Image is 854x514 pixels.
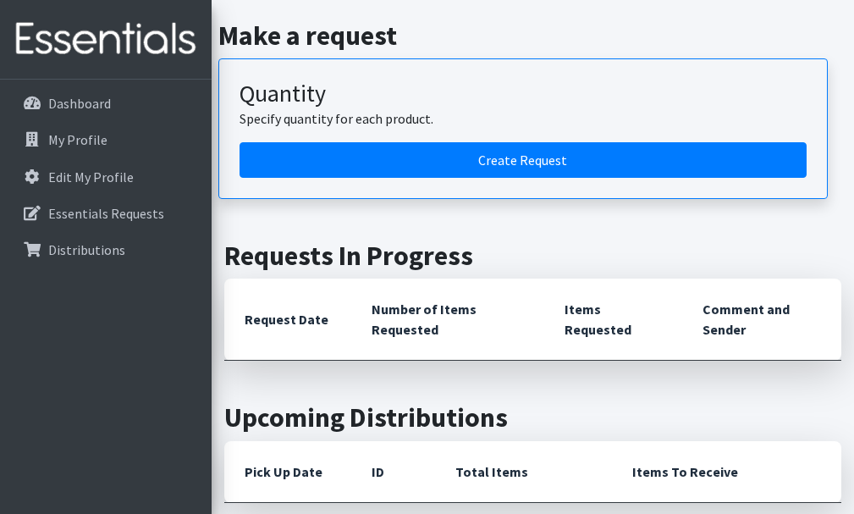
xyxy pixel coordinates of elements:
p: Essentials Requests [48,205,164,222]
p: Edit My Profile [48,169,134,185]
p: Dashboard [48,95,111,112]
th: Items Requested [544,279,683,361]
th: Comment and Sender [682,279,841,361]
a: Create a request by quantity [240,142,807,178]
h2: Make a request [218,19,848,52]
h3: Quantity [240,80,807,108]
p: My Profile [48,131,107,148]
th: Number of Items Requested [351,279,544,361]
th: Items To Receive [612,441,841,503]
th: ID [351,441,435,503]
img: HumanEssentials [7,11,205,68]
p: Specify quantity for each product. [240,108,807,129]
a: My Profile [7,123,205,157]
th: Total Items [435,441,613,503]
a: Dashboard [7,86,205,120]
a: Essentials Requests [7,196,205,230]
th: Request Date [224,279,351,361]
th: Pick Up Date [224,441,351,503]
h2: Upcoming Distributions [224,401,841,434]
a: Edit My Profile [7,160,205,194]
p: Distributions [48,241,125,258]
h2: Requests In Progress [224,240,841,272]
a: Distributions [7,233,205,267]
